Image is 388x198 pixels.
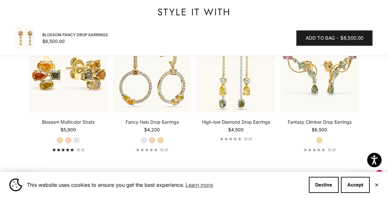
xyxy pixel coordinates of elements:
[375,183,379,187] button: Close
[202,119,270,125] a: High-low Diamond Drop Earrings
[29,34,108,112] img: #YellowGold
[296,30,373,46] button: Add to bag-$8,500.00
[144,127,160,133] sale-price: $4,200
[340,34,363,42] span: $8,500.00
[29,6,359,19] p: STYLE IT WITH
[9,178,22,191] img: Cookie banner
[42,32,108,38] span: Blossom Fancy Drop Earrings
[52,148,74,152] div: 5.0 out of 5.0 stars
[306,34,335,42] span: Add to bag
[61,127,76,133] sale-price: $5,900
[309,177,339,193] button: Decline
[303,148,336,152] a: 5.0 out of 5.0 stars(5.0)
[42,38,65,45] sale-price: $8,500.00
[220,137,242,141] div: 5.0 out of 5.0 stars
[126,119,179,125] a: Fancy Halo Drop Earrings
[136,148,168,152] a: 5.0 out of 5.0 stars(5.0)
[42,119,95,125] a: Blossom Multicolor Studs
[185,180,214,190] a: Learn more
[160,148,168,152] span: (5.0)
[15,26,35,50] img: #WhiteGold
[228,127,244,133] sale-price: $4,500
[77,148,85,152] span: (5.0)
[220,137,252,141] a: 5.0 out of 5.0 stars(5.0)
[113,34,191,112] img: #YellowGold
[312,127,327,133] sale-price: $6,500
[341,177,370,193] button: Accept
[196,34,275,112] img: High-low Diamond Drop Earrings
[288,119,351,125] a: Fantasy Climber Drop Earrings
[27,180,304,190] span: This website uses cookies to ensure you get the best experience.
[280,34,359,112] img: #YellowGold
[303,148,325,152] div: 5.0 out of 5.0 stars
[244,137,252,141] span: (5.0)
[52,148,85,152] a: 5.0 out of 5.0 stars(5.0)
[328,148,336,152] span: (5.0)
[136,148,158,152] div: 5.0 out of 5.0 stars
